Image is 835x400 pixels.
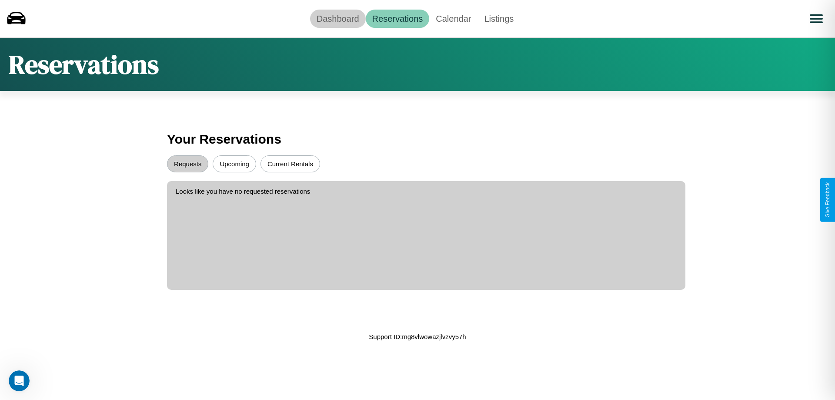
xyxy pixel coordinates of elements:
[261,155,320,172] button: Current Rentals
[478,10,520,28] a: Listings
[429,10,478,28] a: Calendar
[167,128,668,151] h3: Your Reservations
[825,182,831,218] div: Give Feedback
[176,185,677,197] p: Looks like you have no requested reservations
[9,370,30,391] iframe: Intercom live chat
[9,47,159,82] h1: Reservations
[167,155,208,172] button: Requests
[369,331,466,343] p: Support ID: mg8vlwowazjlvzvy57h
[213,155,256,172] button: Upcoming
[804,7,828,31] button: Open menu
[310,10,366,28] a: Dashboard
[366,10,430,28] a: Reservations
